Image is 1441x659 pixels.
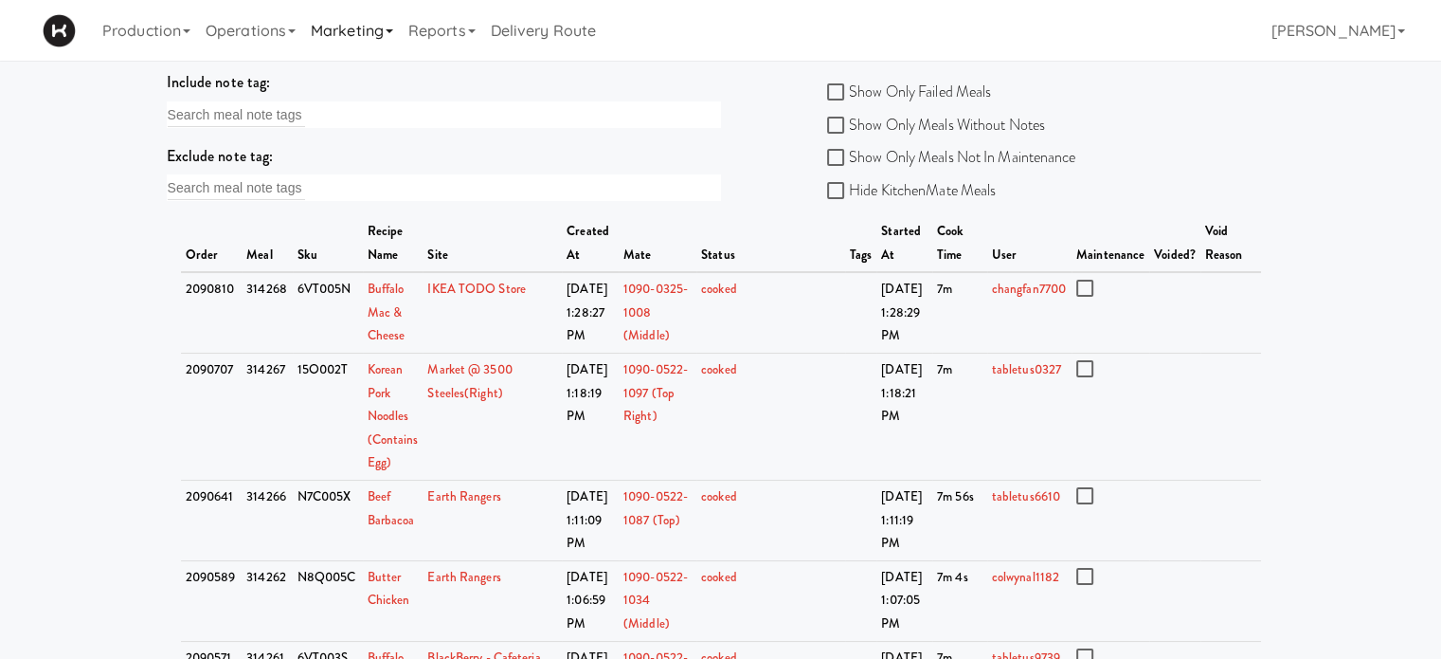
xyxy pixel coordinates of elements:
td: 6VT005N [293,272,363,353]
th: Site [423,215,562,272]
a: tabletus0327 [992,360,1061,378]
th: Created At [562,215,619,272]
a: cooked [701,360,737,378]
th: User [987,215,1072,272]
a: Market @ 3500 Steeles(Right) [427,360,512,402]
td: 2090810 [181,272,243,353]
a: 1090-0522-1097 (Top Right) [623,360,688,425]
th: Cook Time [932,215,987,272]
td: N8Q005C [293,560,363,641]
input: Show Only Failed Meals [827,85,849,101]
td: 2090589 [181,560,243,641]
a: 1090-0325-1008 (Middle) [623,280,688,344]
th: Tags [845,215,876,272]
a: colwynal1182 [992,568,1059,586]
label: Show Only Failed Meals [827,78,991,106]
th: Voided? [1149,215,1200,272]
td: 314268 [242,272,293,353]
th: Maintenance [1072,215,1149,272]
a: IKEA TODO Store [427,280,526,298]
td: [DATE] 1:28:27 PM [562,272,619,353]
td: 15O002T [293,354,363,481]
th: Order [181,215,243,272]
td: 314266 [242,481,293,561]
td: [DATE] 1:18:21 PM [876,354,932,481]
label: Show Only Meals Without Notes [827,111,1045,139]
th: Sku [293,215,363,272]
th: Void Reason [1200,215,1261,272]
td: [DATE] 1:11:19 PM [876,481,932,561]
a: cooked [701,487,737,505]
span: 7m [937,360,952,378]
div: Include note tag: [167,68,721,97]
th: Started At [876,215,932,272]
input: Hide KitchenMate Meals [827,184,849,199]
a: 1090-0522-1034 (Middle) [623,568,688,632]
label: Hide KitchenMate Meals [827,176,996,205]
a: Buffalo Mac & Cheese [368,280,405,344]
a: Beef Barbacoa [368,487,415,529]
a: Earth Rangers [427,568,500,586]
td: N7C005X [293,481,363,561]
td: [DATE] 1:06:59 PM [562,560,619,641]
a: cooked [701,568,737,586]
a: tabletus6610 [992,487,1060,505]
span: 7m [937,280,952,298]
td: [DATE] 1:11:09 PM [562,481,619,561]
td: 2090707 [181,354,243,481]
td: [DATE] 1:07:05 PM [876,560,932,641]
a: Earth Rangers [427,487,500,505]
div: Exclude note tag: [167,142,721,171]
td: 2090641 [181,481,243,561]
th: Meal [242,215,293,272]
a: changfan7700 [992,280,1066,298]
th: Status [696,215,845,272]
label: Show Only Meals Not In Maintenance [827,143,1075,172]
img: Micromart [43,14,76,47]
a: Korean Pork Noodles (Contains Egg) [368,360,419,471]
th: Recipe Name [363,215,423,272]
span: 7m 56s [937,487,974,505]
input: Search meal note tags [168,102,305,127]
a: 1090-0522-1087 (Top) [623,487,688,529]
td: 314262 [242,560,293,641]
span: 7m 4s [937,568,968,586]
th: Mate [619,215,696,272]
input: Search meal note tags [168,175,305,200]
td: [DATE] 1:18:19 PM [562,354,619,481]
input: Show Only Meals Not In Maintenance [827,151,849,166]
a: Butter Chicken [368,568,410,610]
input: Show Only Meals Without Notes [827,119,849,134]
a: cooked [701,280,737,298]
td: 314267 [242,354,293,481]
td: [DATE] 1:28:29 PM [876,272,932,353]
